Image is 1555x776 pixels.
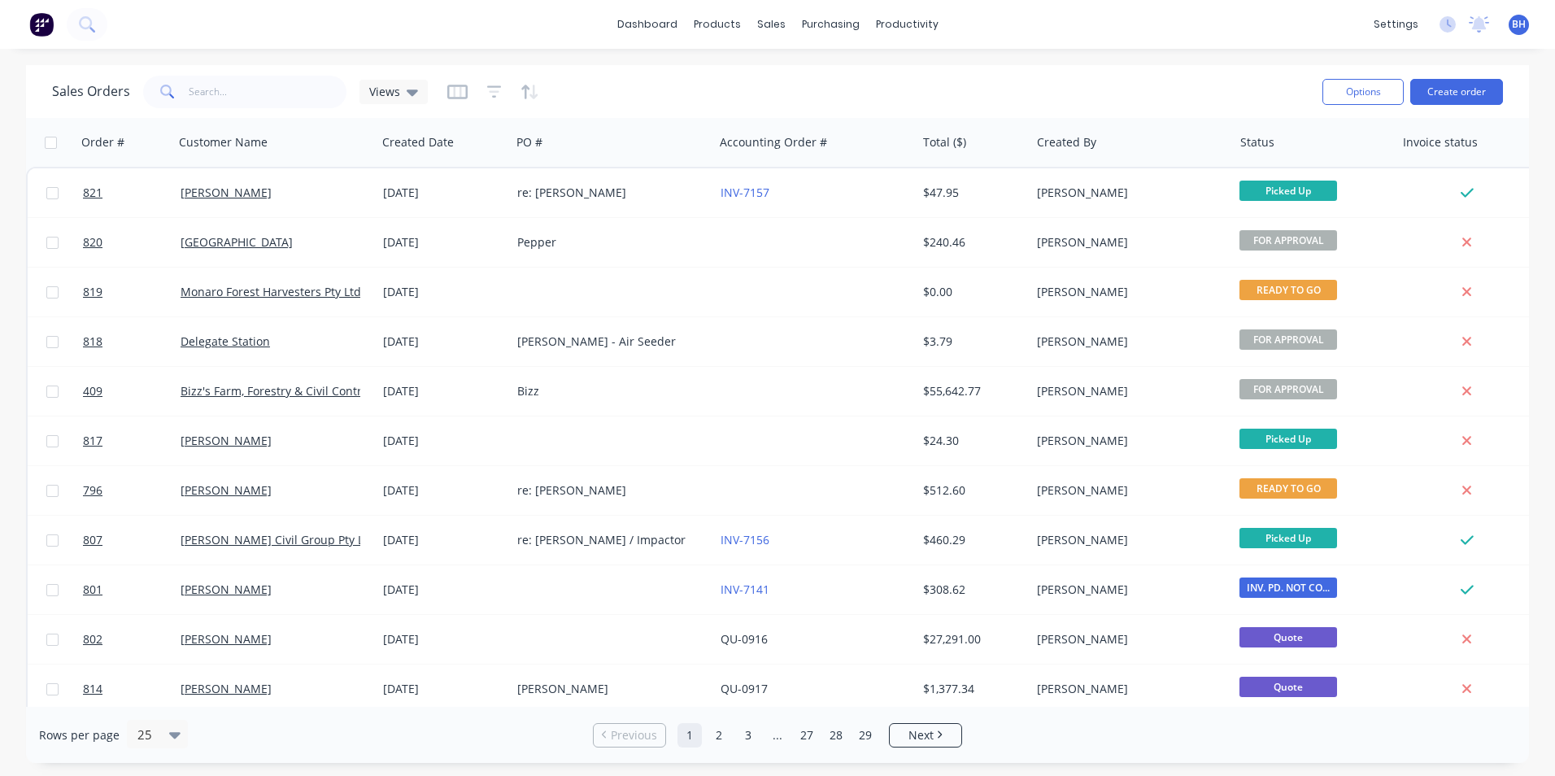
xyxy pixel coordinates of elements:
div: re: [PERSON_NAME] / Impactor [517,532,698,548]
a: Page 3 [736,723,760,748]
a: INV-7141 [721,582,769,597]
div: [PERSON_NAME] [1037,433,1217,449]
div: [PERSON_NAME] [1037,185,1217,201]
div: sales [749,12,794,37]
div: [PERSON_NAME] [1037,532,1217,548]
span: 802 [83,631,102,647]
span: 821 [83,185,102,201]
div: [DATE] [383,284,504,300]
span: Previous [611,727,657,743]
div: [PERSON_NAME] [1037,582,1217,598]
span: 819 [83,284,102,300]
span: Next [908,727,934,743]
a: Next page [890,727,961,743]
div: Order # [81,134,124,150]
div: Total ($) [923,134,966,150]
div: $0.00 [923,284,1019,300]
span: 801 [83,582,102,598]
div: [PERSON_NAME] [1037,681,1217,697]
a: QU-0917 [721,681,768,696]
div: products [686,12,749,37]
div: $3.79 [923,334,1019,350]
div: Accounting Order # [720,134,827,150]
div: Created By [1037,134,1096,150]
div: Invoice status [1403,134,1478,150]
span: INV. PD. NOT CO... [1239,578,1337,598]
div: Customer Name [179,134,268,150]
a: Jump forward [765,723,790,748]
a: Delegate Station [181,334,270,349]
div: Created Date [382,134,454,150]
div: $55,642.77 [923,383,1019,399]
div: $240.46 [923,234,1019,251]
a: 814 [83,665,181,713]
span: Quote [1239,677,1337,697]
div: [DATE] [383,582,504,598]
a: [PERSON_NAME] [181,482,272,498]
div: PO # [516,134,542,150]
span: READY TO GO [1239,478,1337,499]
div: productivity [868,12,947,37]
div: $460.29 [923,532,1019,548]
div: [PERSON_NAME] [517,681,698,697]
div: Bizz [517,383,698,399]
div: [DATE] [383,631,504,647]
a: QU-0916 [721,631,768,647]
div: $308.62 [923,582,1019,598]
div: $47.95 [923,185,1019,201]
a: [PERSON_NAME] [181,433,272,448]
a: 802 [83,615,181,664]
img: Factory [29,12,54,37]
a: Page 28 [824,723,848,748]
span: FOR APPROVAL [1239,230,1337,251]
a: 818 [83,317,181,366]
span: Picked Up [1239,181,1337,201]
div: purchasing [794,12,868,37]
div: [PERSON_NAME] - Air Seeder [517,334,698,350]
div: [PERSON_NAME] [1037,234,1217,251]
div: [PERSON_NAME] [1037,631,1217,647]
span: BH [1512,17,1526,32]
span: FOR APPROVAL [1239,329,1337,350]
a: 409 [83,367,181,416]
div: [PERSON_NAME] [1037,383,1217,399]
a: 821 [83,168,181,217]
a: Bizz's Farm, Forestry & Civil Contracting Pty Ltd [181,383,435,399]
span: 817 [83,433,102,449]
div: re: [PERSON_NAME] [517,185,698,201]
div: Status [1240,134,1274,150]
a: Page 29 [853,723,878,748]
input: Search... [189,76,347,108]
span: Views [369,83,400,100]
div: [DATE] [383,185,504,201]
span: FOR APPROVAL [1239,379,1337,399]
a: Page 2 [707,723,731,748]
div: [PERSON_NAME] [1037,284,1217,300]
div: [DATE] [383,482,504,499]
div: $1,377.34 [923,681,1019,697]
a: [PERSON_NAME] [181,631,272,647]
div: [DATE] [383,234,504,251]
span: Picked Up [1239,429,1337,449]
span: Quote [1239,627,1337,647]
button: Create order [1410,79,1503,105]
button: Options [1322,79,1404,105]
a: Previous page [594,727,665,743]
a: 820 [83,218,181,267]
span: Picked Up [1239,528,1337,548]
a: [PERSON_NAME] [181,185,272,200]
div: $27,291.00 [923,631,1019,647]
a: dashboard [609,12,686,37]
a: INV-7157 [721,185,769,200]
a: 807 [83,516,181,565]
div: [DATE] [383,383,504,399]
a: Monaro Forest Harvesters Pty Ltd [181,284,361,299]
a: [GEOGRAPHIC_DATA] [181,234,293,250]
a: 801 [83,565,181,614]
a: Page 1 is your current page [677,723,702,748]
span: 807 [83,532,102,548]
span: READY TO GO [1239,280,1337,300]
span: Rows per page [39,727,120,743]
a: 817 [83,416,181,465]
a: Page 27 [795,723,819,748]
